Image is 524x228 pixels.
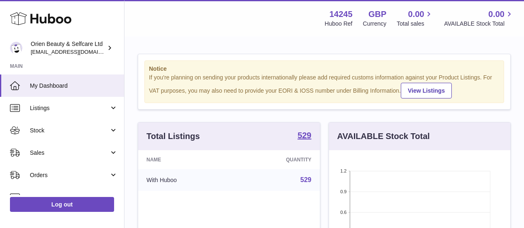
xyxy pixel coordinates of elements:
[363,20,387,28] div: Currency
[368,9,386,20] strong: GBP
[297,131,311,141] a: 529
[30,149,109,157] span: Sales
[397,20,434,28] span: Total sales
[401,83,452,98] a: View Listings
[234,150,320,169] th: Quantity
[340,168,346,173] text: 1.2
[30,104,109,112] span: Listings
[325,20,353,28] div: Huboo Ref
[300,176,312,183] a: 529
[488,9,505,20] span: 0.00
[138,169,234,191] td: With Huboo
[31,40,105,56] div: Orien Beauty & Selfcare Ltd
[30,194,118,202] span: Usage
[149,74,500,98] div: If you're planning on sending your products internationally please add required customs informati...
[340,210,346,215] text: 0.6
[408,9,424,20] span: 0.00
[329,9,353,20] strong: 14245
[30,82,118,90] span: My Dashboard
[138,150,234,169] th: Name
[10,197,114,212] a: Log out
[297,131,311,139] strong: 529
[337,131,430,142] h3: AVAILABLE Stock Total
[444,9,514,28] a: 0.00 AVAILABLE Stock Total
[444,20,514,28] span: AVAILABLE Stock Total
[340,189,346,194] text: 0.9
[397,9,434,28] a: 0.00 Total sales
[31,48,122,55] span: [EMAIL_ADDRESS][DOMAIN_NAME]
[30,171,109,179] span: Orders
[146,131,200,142] h3: Total Listings
[30,127,109,134] span: Stock
[149,65,500,73] strong: Notice
[10,42,22,54] img: Jc.duenasmilian@orientrade.com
